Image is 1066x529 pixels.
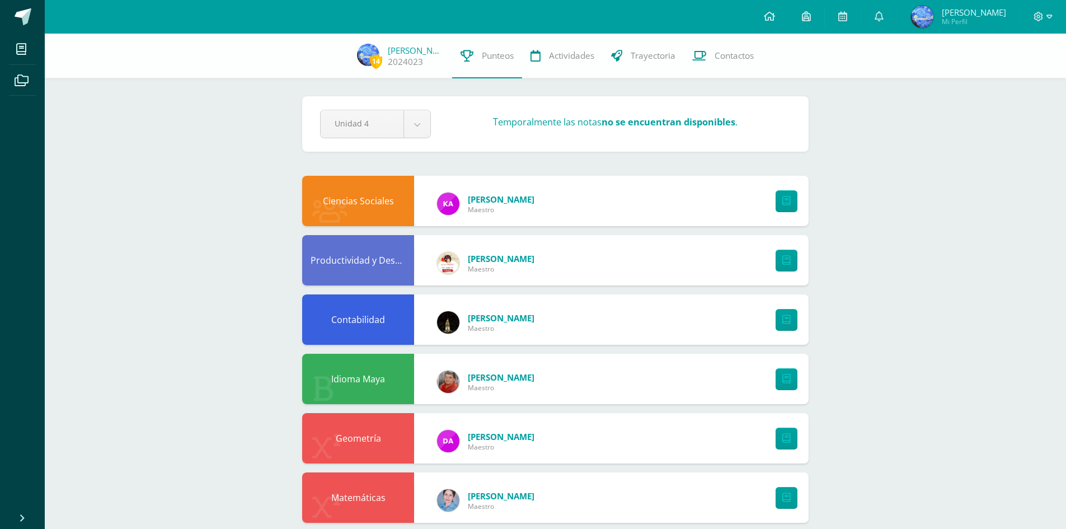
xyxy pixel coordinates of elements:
[437,311,459,334] img: cbeb9bf9709c25305f72e611ae4af3f3.png
[602,116,735,128] strong: no se encuentran disponibles
[468,372,534,383] a: [PERSON_NAME]
[549,50,594,62] span: Actividades
[911,6,933,28] img: 499db3e0ff4673b17387711684ae4e5c.png
[468,502,534,511] span: Maestro
[942,7,1006,18] span: [PERSON_NAME]
[437,489,459,512] img: 044c0162fa7e0f0b4b3ccbd14fd12260.png
[388,56,423,68] a: 2024023
[388,45,444,56] a: [PERSON_NAME]
[452,34,522,78] a: Punteos
[437,371,459,393] img: 05ddfdc08264272979358467217619c8.png
[631,50,675,62] span: Trayectoria
[321,110,430,138] a: Unidad 4
[468,383,534,392] span: Maestro
[468,324,534,333] span: Maestro
[468,442,534,452] span: Maestro
[493,116,738,128] h3: Temporalmente las notas .
[370,54,382,68] span: 14
[684,34,762,78] a: Contactos
[302,472,414,523] div: Matemáticas
[468,431,534,442] a: [PERSON_NAME]
[468,194,534,205] a: [PERSON_NAME]
[468,264,534,274] span: Maestro
[468,205,534,214] span: Maestro
[357,44,379,66] img: 499db3e0ff4673b17387711684ae4e5c.png
[302,176,414,226] div: Ciencias Sociales
[335,110,389,137] span: Unidad 4
[482,50,514,62] span: Punteos
[437,430,459,452] img: 9ec2f35d84b77fba93b74c0ecd725fb6.png
[302,235,414,285] div: Productividad y Desarrollo
[302,294,414,345] div: Contabilidad
[603,34,684,78] a: Trayectoria
[522,34,603,78] a: Actividades
[302,354,414,404] div: Idioma Maya
[468,312,534,324] a: [PERSON_NAME]
[468,490,534,502] a: [PERSON_NAME]
[942,17,1006,26] span: Mi Perfil
[468,253,534,264] a: [PERSON_NAME]
[437,193,459,215] img: bee4affa6473aeaf057711ec23146b4f.png
[715,50,754,62] span: Contactos
[437,252,459,274] img: b72445c9a0edc7b97c5a79956e4ec4a5.png
[302,413,414,464] div: Geometría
